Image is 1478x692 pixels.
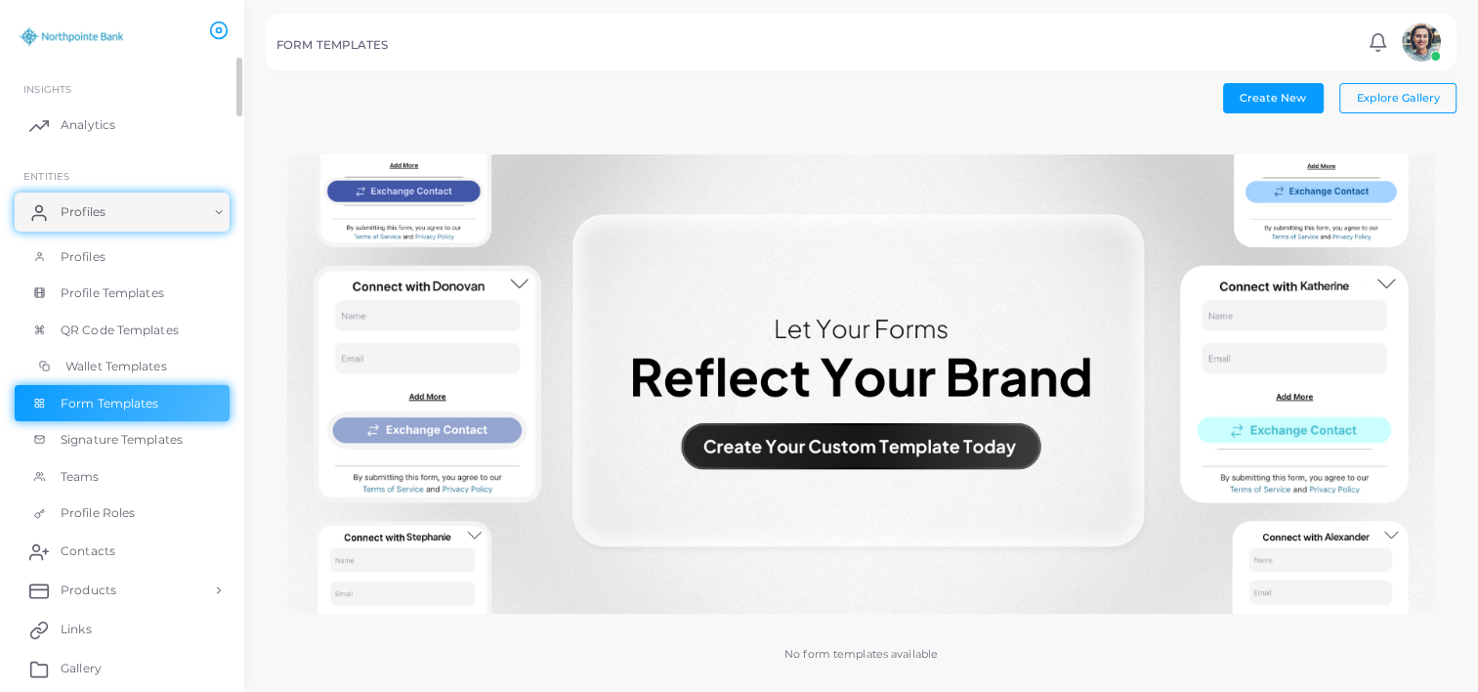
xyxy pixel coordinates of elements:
[15,238,230,276] a: Profiles
[61,322,179,339] span: QR Code Templates
[1396,22,1446,62] a: avatar
[784,646,938,663] p: No form templates available
[61,504,135,522] span: Profile Roles
[61,468,100,486] span: Teams
[15,649,230,688] a: Gallery
[65,358,167,375] span: Wallet Templates
[15,348,230,385] a: Wallet Templates
[15,275,230,312] a: Profile Templates
[15,106,230,145] a: Analytics
[61,284,164,302] span: Profile Templates
[15,458,230,496] a: Teams
[1339,83,1457,112] button: Explore Gallery
[15,571,230,610] a: Products
[15,193,230,232] a: Profiles
[61,248,106,266] span: Profiles
[15,495,230,532] a: Profile Roles
[61,660,102,677] span: Gallery
[61,431,183,449] span: Signature Templates
[15,610,230,649] a: Links
[23,170,69,182] span: ENTITIES
[1223,83,1324,112] button: Create New
[287,154,1435,614] img: No form templates
[61,116,115,134] span: Analytics
[1402,22,1441,62] img: avatar
[61,203,106,221] span: Profiles
[15,312,230,349] a: QR Code Templates
[15,532,230,571] a: Contacts
[1357,91,1440,105] span: Explore Gallery
[1240,91,1306,105] span: Create New
[61,395,159,412] span: Form Templates
[15,421,230,458] a: Signature Templates
[276,38,389,52] h5: FORM TEMPLATES
[15,385,230,422] a: Form Templates
[18,19,126,55] img: logo
[61,582,116,599] span: Products
[61,542,115,560] span: Contacts
[23,83,71,95] span: INSIGHTS
[61,621,92,638] span: Links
